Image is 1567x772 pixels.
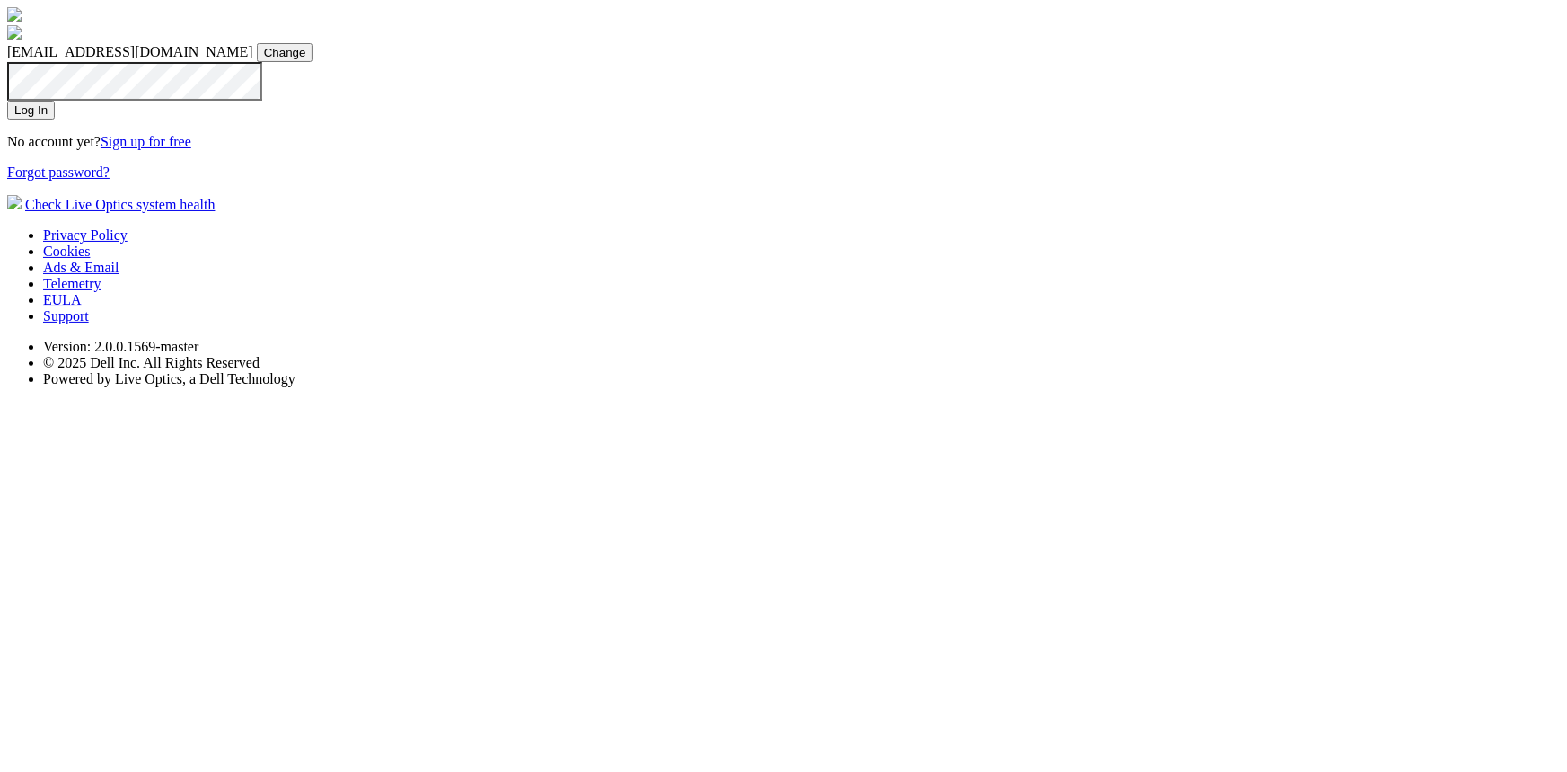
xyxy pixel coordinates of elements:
[43,371,1560,387] li: Powered by Live Optics, a Dell Technology
[43,355,1560,371] li: © 2025 Dell Inc. All Rights Reserved
[43,244,90,259] a: Cookies
[7,134,1560,150] p: No account yet?
[43,260,119,275] a: Ads & Email
[43,292,82,307] a: EULA
[7,101,55,120] input: Log In
[43,227,128,243] a: Privacy Policy
[7,44,253,59] span: [EMAIL_ADDRESS][DOMAIN_NAME]
[101,134,191,149] a: Sign up for free
[7,7,22,22] img: liveoptics-logo.svg
[43,339,1560,355] li: Version: 2.0.0.1569-master
[7,195,22,209] img: status-check-icon.svg
[25,197,216,212] a: Check Live Optics system health
[257,43,313,62] input: Change
[43,276,101,291] a: Telemetry
[7,25,22,40] img: liveoptics-word.svg
[7,164,110,180] a: Forgot password?
[43,308,89,324] a: Support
